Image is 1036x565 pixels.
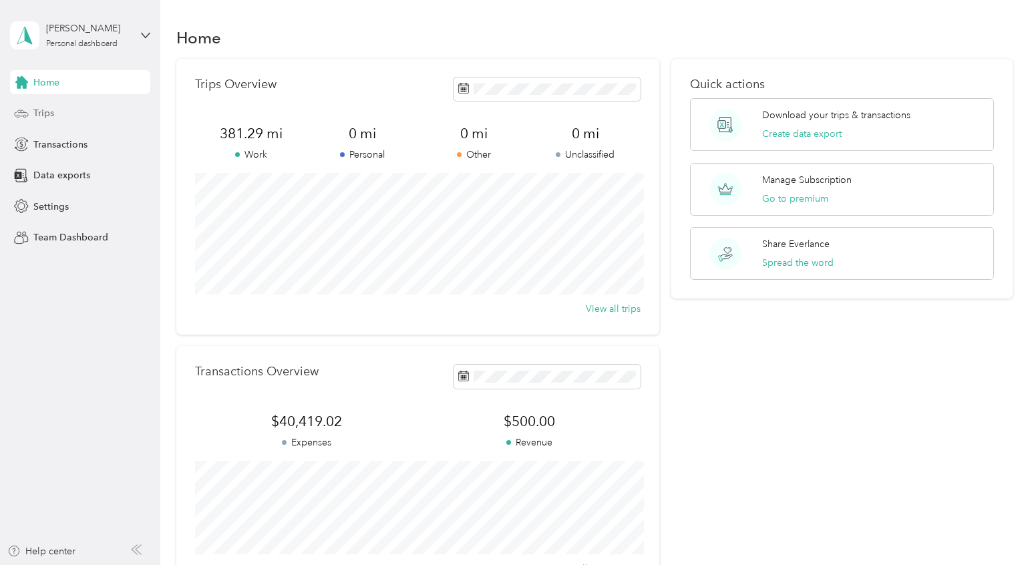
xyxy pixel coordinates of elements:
div: [PERSON_NAME] [46,21,130,35]
span: Trips [33,106,54,120]
p: Trips Overview [195,77,277,91]
p: Work [195,148,307,162]
span: Transactions [33,138,88,152]
iframe: Everlance-gr Chat Button Frame [961,490,1036,565]
span: Team Dashboard [33,230,108,244]
p: Quick actions [690,77,995,91]
span: 0 mi [307,124,418,143]
p: Unclassified [530,148,641,162]
span: $40,419.02 [195,412,418,431]
button: View all trips [586,302,641,316]
span: 0 mi [530,124,641,143]
p: Other [418,148,530,162]
span: Settings [33,200,69,214]
button: Create data export [762,127,842,141]
div: Personal dashboard [46,40,118,48]
button: Go to premium [762,192,828,206]
p: Transactions Overview [195,365,319,379]
p: Expenses [195,435,418,449]
h1: Home [176,31,221,45]
span: $500.00 [418,412,641,431]
p: Personal [307,148,418,162]
span: 381.29 mi [195,124,307,143]
p: Share Everlance [762,237,830,251]
span: Home [33,75,59,89]
p: Download your trips & transactions [762,108,910,122]
span: 0 mi [418,124,530,143]
p: Manage Subscription [762,173,852,187]
button: Spread the word [762,256,834,270]
p: Revenue [418,435,641,449]
span: Data exports [33,168,90,182]
button: Help center [7,544,75,558]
